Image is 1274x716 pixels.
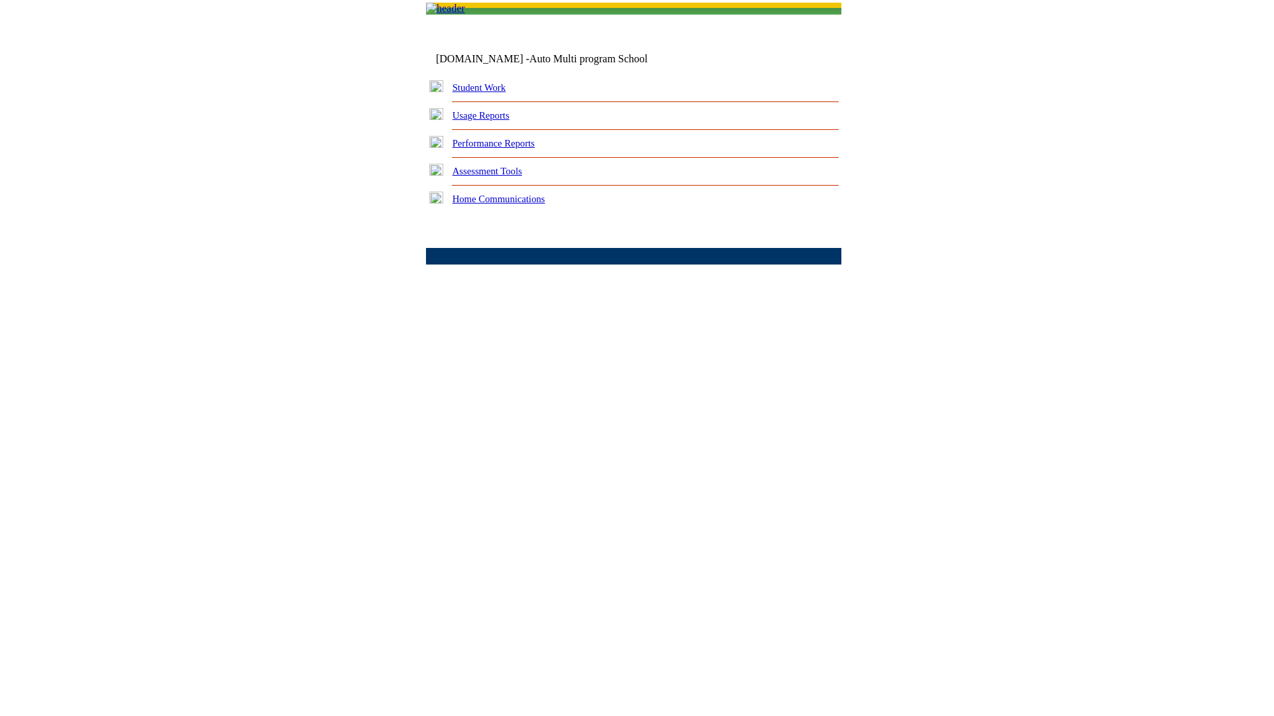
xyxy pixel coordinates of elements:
[453,166,522,176] a: Assessment Tools
[453,194,545,204] a: Home Communications
[426,3,465,15] img: header
[429,136,443,148] img: plus.gif
[453,138,535,149] a: Performance Reports
[436,53,680,65] td: [DOMAIN_NAME] -
[429,108,443,120] img: plus.gif
[453,110,510,121] a: Usage Reports
[530,53,648,64] nobr: Auto Multi program School
[453,82,506,93] a: Student Work
[429,80,443,92] img: plus.gif
[429,192,443,204] img: plus.gif
[429,164,443,176] img: plus.gif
